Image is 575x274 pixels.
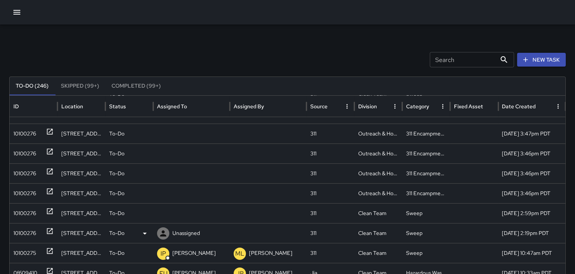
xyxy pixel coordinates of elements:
div: 10100276 [13,124,36,144]
p: To-Do [109,164,125,183]
div: Outreach & Hospitality [354,144,402,163]
div: 940 Howard Street [57,243,105,263]
button: Date Created column menu [553,101,564,112]
button: Division column menu [390,101,400,112]
p: To-Do [109,124,125,144]
div: 10100276 [13,184,36,203]
p: IP [161,249,166,258]
div: 311 [306,183,354,203]
div: 10/9/2025, 10:47am PDT [498,243,565,263]
div: Clean Team [354,243,402,263]
div: 311 Encampments [402,144,450,163]
div: Outreach & Hospitality [354,163,402,183]
button: Skipped (99+) [55,77,105,95]
div: 10/9/2025, 2:59pm PDT [498,203,565,223]
div: 221 6th Street [57,203,105,223]
p: To-Do [109,184,125,203]
div: 981 Mission Street [57,183,105,203]
p: ML [235,249,244,258]
p: [PERSON_NAME] [172,243,216,263]
div: Location [61,103,83,110]
div: Category [406,103,429,110]
div: 311 [306,163,354,183]
div: Assigned By [234,103,264,110]
div: Date Created [502,103,536,110]
div: 311 [306,203,354,223]
div: ID [13,103,19,110]
p: To-Do [109,204,125,223]
div: 10100276 [13,223,36,243]
div: Sweep [402,203,450,223]
div: 311 [306,124,354,144]
div: Assigned To [157,103,187,110]
div: 10100276 [13,164,36,183]
div: 10/9/2025, 2:19pm PDT [498,223,565,243]
div: Source [310,103,328,110]
button: Category column menu [437,101,448,112]
div: 981 Mission Street [57,163,105,183]
div: Sweep [402,223,450,243]
div: Status [109,103,126,110]
div: 10/9/2025, 3:46pm PDT [498,144,565,163]
p: Unassigned [172,223,200,243]
div: 993 Mission Street [57,124,105,144]
div: Division [358,103,377,110]
div: 311 [306,144,354,163]
button: Source column menu [342,101,352,112]
div: Sweep [402,243,450,263]
p: To-Do [109,223,125,243]
div: 311 Encampments [402,183,450,203]
div: Clean Team [354,203,402,223]
div: 10100276 [13,204,36,223]
button: New Task [517,53,566,67]
div: 10/9/2025, 3:46pm PDT [498,163,565,183]
button: Completed (99+) [105,77,167,95]
div: 311 [306,243,354,263]
p: [PERSON_NAME] [249,243,292,263]
div: 10/9/2025, 3:46pm PDT [498,183,565,203]
p: To-Do [109,144,125,163]
p: To-Do [109,243,125,263]
button: To-Do (246) [10,77,55,95]
div: 311 Encampments [402,124,450,144]
div: Fixed Asset [454,103,483,110]
div: 1201 Market Street [57,223,105,243]
div: 10100276 [13,144,36,163]
div: Outreach & Hospitality [354,183,402,203]
div: Outreach & Hospitality [354,124,402,144]
div: 10/9/2025, 3:47pm PDT [498,124,565,144]
div: Clean Team [354,223,402,243]
div: 311 [306,223,354,243]
div: 311 Encampments [402,163,450,183]
div: 981 Mission Street [57,144,105,163]
div: 10100275 [13,243,36,263]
